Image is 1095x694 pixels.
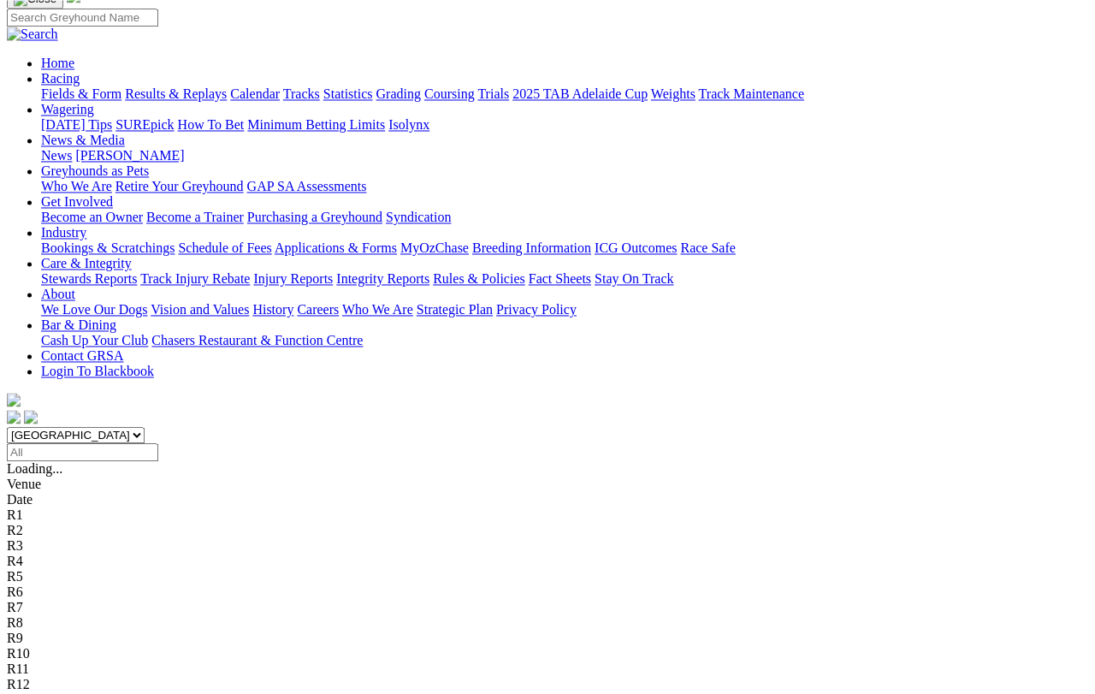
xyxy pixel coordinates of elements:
img: Search [7,27,58,42]
div: R6 [7,584,1088,600]
a: Minimum Betting Limits [247,117,385,132]
a: Vision and Values [151,302,249,317]
div: R10 [7,646,1088,661]
div: News & Media [41,148,1088,163]
a: Applications & Forms [275,240,397,255]
div: Care & Integrity [41,271,1088,287]
img: twitter.svg [24,410,38,424]
a: Results & Replays [125,86,227,101]
input: Select date [7,443,158,461]
a: Careers [297,302,339,317]
a: Contact GRSA [41,348,123,363]
a: Injury Reports [253,271,333,286]
a: Purchasing a Greyhound [247,210,382,224]
div: R1 [7,507,1088,523]
div: Greyhounds as Pets [41,179,1088,194]
span: Loading... [7,461,62,476]
div: R3 [7,538,1088,554]
a: MyOzChase [400,240,469,255]
div: Racing [41,86,1088,102]
a: About [41,287,75,301]
a: Strategic Plan [417,302,493,317]
a: Schedule of Fees [178,240,271,255]
a: Stewards Reports [41,271,137,286]
a: History [252,302,293,317]
a: News [41,148,72,163]
div: R11 [7,661,1088,677]
a: News & Media [41,133,125,147]
a: Wagering [41,102,94,116]
a: Tracks [283,86,320,101]
div: Industry [41,240,1088,256]
a: Race Safe [680,240,735,255]
a: Who We Are [342,302,413,317]
div: R8 [7,615,1088,631]
a: Get Involved [41,194,113,209]
a: Home [41,56,74,70]
div: R4 [7,554,1088,569]
div: About [41,302,1088,317]
a: Breeding Information [472,240,591,255]
a: Calendar [230,86,280,101]
div: Bar & Dining [41,333,1088,348]
a: Statistics [323,86,373,101]
div: R2 [7,523,1088,538]
div: Get Involved [41,210,1088,225]
a: Racing [41,71,80,86]
a: Bookings & Scratchings [41,240,175,255]
a: Fields & Form [41,86,121,101]
div: Venue [7,477,1088,492]
div: R12 [7,677,1088,692]
a: Cash Up Your Club [41,333,148,347]
a: Privacy Policy [496,302,577,317]
a: We Love Our Dogs [41,302,147,317]
div: R9 [7,631,1088,646]
a: Retire Your Greyhound [115,179,244,193]
img: logo-grsa-white.png [7,393,21,406]
a: Login To Blackbook [41,364,154,378]
a: How To Bet [178,117,245,132]
a: Care & Integrity [41,256,132,270]
div: Date [7,492,1088,507]
a: Weights [651,86,695,101]
a: Bar & Dining [41,317,116,332]
a: 2025 TAB Adelaide Cup [512,86,648,101]
div: R7 [7,600,1088,615]
a: Chasers Restaurant & Function Centre [151,333,363,347]
a: Track Maintenance [699,86,804,101]
a: Fact Sheets [529,271,591,286]
a: [DATE] Tips [41,117,112,132]
a: Track Injury Rebate [140,271,250,286]
a: Who We Are [41,179,112,193]
a: SUREpick [115,117,174,132]
a: Integrity Reports [336,271,429,286]
a: Coursing [424,86,475,101]
a: Trials [477,86,509,101]
a: Syndication [386,210,451,224]
a: Industry [41,225,86,240]
a: GAP SA Assessments [247,179,367,193]
a: Isolynx [388,117,429,132]
a: [PERSON_NAME] [75,148,184,163]
input: Search [7,9,158,27]
a: Grading [376,86,421,101]
a: ICG Outcomes [595,240,677,255]
a: Become a Trainer [146,210,244,224]
div: R5 [7,569,1088,584]
a: Stay On Track [595,271,673,286]
img: facebook.svg [7,410,21,424]
a: Rules & Policies [433,271,525,286]
a: Become an Owner [41,210,143,224]
div: Wagering [41,117,1088,133]
a: Greyhounds as Pets [41,163,149,178]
